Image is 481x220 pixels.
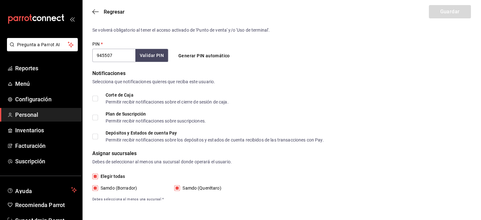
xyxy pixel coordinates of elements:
div: Plan de Suscripción [106,112,206,116]
div: Selecciona que notificaciones quieres que reciba este usuario. [92,79,471,85]
span: Samdo (Borrador) [98,185,137,192]
span: Regresar [104,9,125,15]
button: Pregunta a Parrot AI [7,38,78,51]
div: Debes de seleccionar al menos una sucursal donde operará el usuario. [92,159,471,165]
span: Elegir todas [98,173,125,180]
div: Permitir recibir notificaciones sobre el cierre de sesión de caja. [106,100,229,104]
div: Permitir recibir notificaciones sobre suscripciones. [106,119,206,123]
span: Configuración [15,95,77,104]
button: Regresar [92,9,125,15]
span: Suscripción [15,157,77,166]
button: open_drawer_menu [70,16,75,22]
span: Pregunta a Parrot AI [17,41,68,48]
div: Notificaciones [92,70,471,77]
span: Inventarios [15,126,77,135]
span: Debes selecciona al menos una sucursal * [92,197,471,202]
span: Menú [15,79,77,88]
input: 3 a 6 dígitos [92,49,135,62]
span: Recomienda Parrot [15,201,77,209]
span: Reportes [15,64,77,72]
div: Corte de Caja [106,93,229,97]
label: PIN [92,42,103,46]
span: Facturación [15,141,77,150]
button: Validar PIN [135,49,168,62]
div: Depósitos y Estados de cuenta Pay [106,131,324,135]
span: Samdo (Querétaro) [180,185,221,192]
div: Asignar sucursales [92,150,471,157]
button: Generar PIN automático [176,50,232,62]
span: Ayuda [15,186,69,194]
div: Se volverá obligatorio al tener el acceso activado de 'Punto de venta' y/o 'Uso de terminal'. [92,27,471,34]
a: Pregunta a Parrot AI [4,46,78,53]
span: Personal [15,110,77,119]
div: Permitir recibir notificaciones sobre los depósitos y estados de cuenta recibidos de las transacc... [106,138,324,142]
